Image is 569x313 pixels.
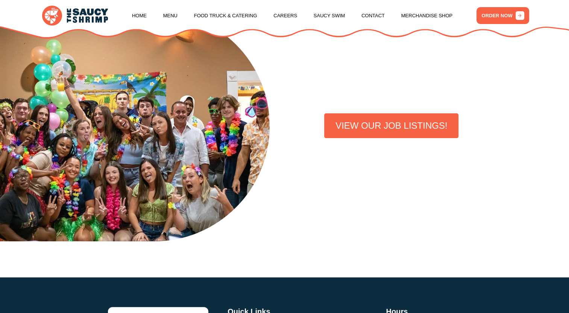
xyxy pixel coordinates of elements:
[194,2,257,30] a: Food Truck & Catering
[401,2,453,30] a: Merchandise Shop
[476,7,530,24] a: ORDER NOW
[324,113,458,138] a: VIEW OUR JOB LISTINGS!
[273,2,297,30] a: Careers
[361,2,385,30] a: Contact
[314,2,345,30] a: Saucy Swim
[163,2,178,30] a: Menu
[132,2,147,30] a: Home
[42,6,108,26] img: logo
